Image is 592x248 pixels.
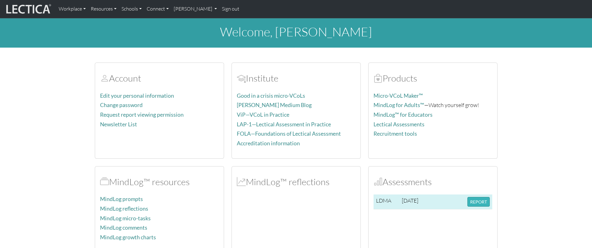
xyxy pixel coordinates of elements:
[374,101,492,110] p: —Watch yourself grow!
[5,3,51,15] img: lecticalive
[100,102,143,108] a: Change password
[374,73,492,84] h2: Products
[171,2,219,16] a: [PERSON_NAME]
[374,111,433,118] a: MindLog™ for Educators
[374,176,383,187] span: Assessments
[402,197,418,204] span: [DATE]
[374,194,400,209] td: LDMA
[237,111,289,118] a: ViP—VCoL in Practice
[237,92,305,99] a: Good in a crisis micro-VCoLs
[374,121,424,128] a: Lectical Assessments
[144,2,171,16] a: Connect
[88,2,119,16] a: Resources
[100,205,148,212] a: MindLog reflections
[374,130,417,137] a: Recruitment tools
[100,215,151,222] a: MindLog micro-tasks
[374,92,423,99] a: Micro-VCoL Maker™
[100,111,184,118] a: Request report viewing permission
[100,196,143,202] a: MindLog prompts
[237,176,246,187] span: MindLog
[100,224,147,231] a: MindLog comments
[56,2,88,16] a: Workplace
[374,73,383,84] span: Products
[237,102,312,108] a: [PERSON_NAME] Medium Blog
[100,73,219,84] h2: Account
[100,234,156,241] a: MindLog growth charts
[237,121,331,128] a: LAP-1—Lectical Assessment in Practice
[100,176,219,187] h2: MindLog™ resources
[100,176,109,187] span: MindLog™ resources
[219,2,242,16] a: Sign out
[100,73,109,84] span: Account
[237,73,246,84] span: Account
[374,102,424,108] a: MindLog for Adults™
[374,176,492,187] h2: Assessments
[100,92,174,99] a: Edit your personal information
[467,197,490,207] button: REPORT
[237,140,300,147] a: Accreditation information
[237,73,356,84] h2: Institute
[237,176,356,187] h2: MindLog™ reflections
[119,2,144,16] a: Schools
[100,121,137,128] a: Newsletter List
[237,130,341,137] a: FOLA—Foundations of Lectical Assessment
